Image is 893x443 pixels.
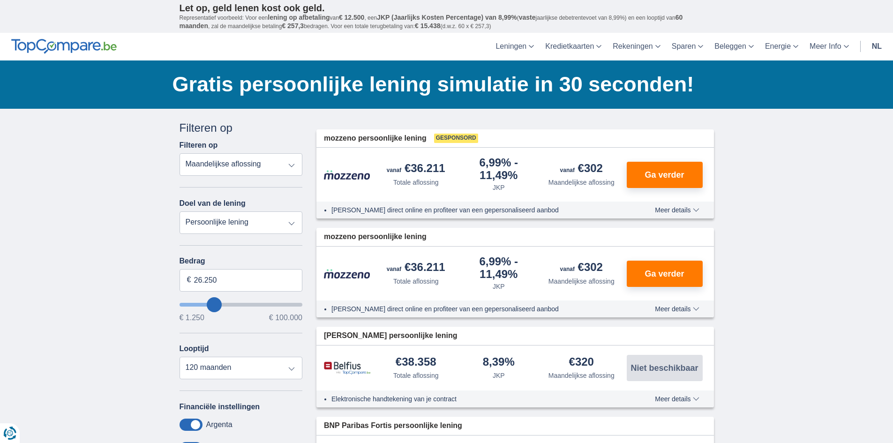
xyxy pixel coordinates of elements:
div: €320 [569,356,594,369]
li: Elektronische handtekening van je contract [331,394,621,404]
a: Meer Info [804,33,855,60]
div: €36.211 [387,262,445,275]
div: JKP [493,183,505,192]
a: Beleggen [709,33,759,60]
input: wantToBorrow [180,303,303,307]
span: BNP Paribas Fortis persoonlijke lening [324,420,462,431]
p: Let op, geld lenen kost ook geld. [180,2,714,14]
img: TopCompare [11,39,117,54]
div: JKP [493,282,505,291]
span: € 12.500 [339,14,365,21]
p: Representatief voorbeeld: Voor een van , een ( jaarlijkse debetrentevoet van 8,99%) en een loopti... [180,14,714,30]
span: € 1.250 [180,314,204,322]
img: product.pl.alt Mozzeno [324,269,371,279]
button: Meer details [648,395,706,403]
span: vaste [519,14,536,21]
a: Energie [759,33,804,60]
a: Leningen [490,33,540,60]
div: Maandelijkse aflossing [548,371,615,380]
span: Ga verder [645,171,684,179]
span: € 100.000 [269,314,302,322]
button: Ga verder [627,261,703,287]
span: Meer details [655,306,699,312]
label: Filteren op [180,141,218,150]
div: Filteren op [180,120,303,136]
button: Niet beschikbaar [627,355,703,381]
li: [PERSON_NAME] direct online en profiteer van een gepersonaliseerd aanbod [331,304,621,314]
img: product.pl.alt Mozzeno [324,170,371,180]
div: 6,99% [461,256,537,280]
li: [PERSON_NAME] direct online en profiteer van een gepersonaliseerd aanbod [331,205,621,215]
span: JKP (Jaarlijks Kosten Percentage) van 8,99% [377,14,517,21]
div: €36.211 [387,163,445,176]
button: Ga verder [627,162,703,188]
div: Maandelijkse aflossing [548,277,615,286]
div: Totale aflossing [393,277,439,286]
a: Kredietkaarten [540,33,607,60]
span: lening op afbetaling [268,14,330,21]
div: 8,39% [483,356,515,369]
div: Maandelijkse aflossing [548,178,615,187]
label: Doel van de lening [180,199,246,208]
div: JKP [493,371,505,380]
div: €38.358 [396,356,436,369]
span: Meer details [655,396,699,402]
span: mozzeno persoonlijke lening [324,133,427,144]
label: Looptijd [180,345,209,353]
button: Meer details [648,305,706,313]
a: nl [866,33,887,60]
span: [PERSON_NAME] persoonlijke lening [324,330,457,341]
span: Ga verder [645,270,684,278]
label: Financiële instellingen [180,403,260,411]
span: Gesponsord [434,134,478,143]
div: Totale aflossing [393,371,439,380]
span: Niet beschikbaar [630,364,698,372]
div: €302 [560,262,603,275]
h1: Gratis persoonlijke lening simulatie in 30 seconden! [173,70,714,99]
div: 6,99% [461,157,537,181]
span: € [187,275,191,285]
a: Rekeningen [607,33,666,60]
a: Sparen [666,33,709,60]
span: Meer details [655,207,699,213]
span: € 15.438 [415,22,441,30]
span: 60 maanden [180,14,683,30]
span: € 257,3 [282,22,304,30]
div: Totale aflossing [393,178,439,187]
label: Argenta [206,420,233,429]
button: Meer details [648,206,706,214]
div: €302 [560,163,603,176]
span: mozzeno persoonlijke lening [324,232,427,242]
label: Bedrag [180,257,303,265]
img: product.pl.alt Belfius [324,361,371,375]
